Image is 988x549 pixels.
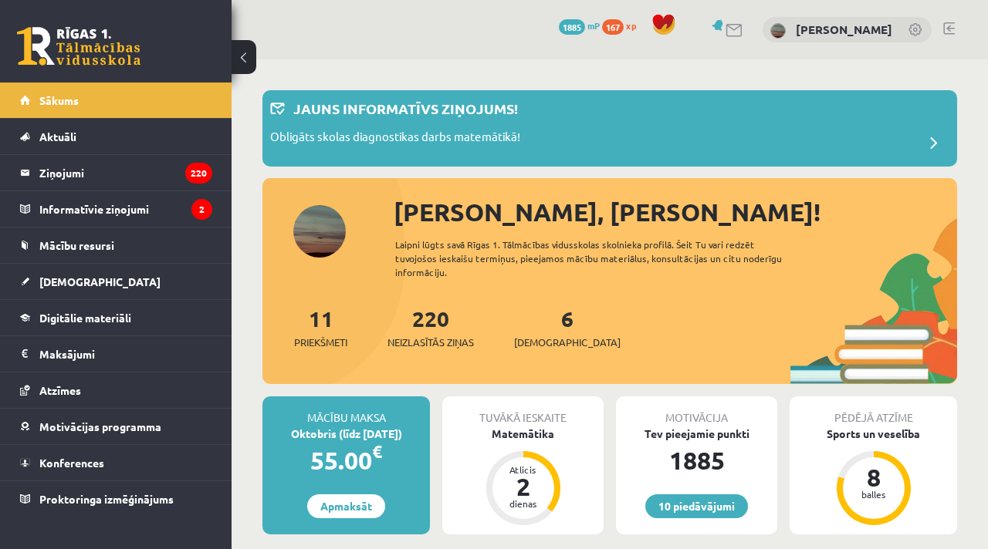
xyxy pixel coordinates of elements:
span: Digitālie materiāli [39,311,131,325]
img: Anastasija Sabura [770,23,786,39]
div: Motivācija [616,396,777,426]
a: Apmaksāt [307,494,385,518]
legend: Informatīvie ziņojumi [39,191,212,227]
span: Priekšmeti [294,335,347,350]
div: Atlicis [500,465,546,474]
span: Neizlasītās ziņas [387,335,474,350]
a: 220Neizlasītās ziņas [387,305,474,350]
a: Maksājumi [20,336,212,372]
div: 8 [851,465,897,490]
p: Jauns informatīvs ziņojums! [293,98,518,119]
span: Konferences [39,456,104,470]
div: Tev pieejamie punkti [616,426,777,442]
div: [PERSON_NAME], [PERSON_NAME]! [394,194,957,231]
a: [DEMOGRAPHIC_DATA] [20,264,212,299]
span: Sākums [39,93,79,107]
a: Aktuāli [20,119,212,154]
span: Aktuāli [39,130,76,143]
span: Motivācijas programma [39,419,161,433]
span: mP [587,19,600,32]
div: balles [851,490,897,499]
div: Oktobris (līdz [DATE]) [262,426,430,442]
i: 220 [185,163,212,184]
a: 10 piedāvājumi [645,494,748,518]
a: Proktoringa izmēģinājums [20,481,212,517]
legend: Maksājumi [39,336,212,372]
div: 1885 [616,442,777,479]
span: Proktoringa izmēģinājums [39,492,174,506]
div: Pēdējā atzīme [790,396,957,426]
legend: Ziņojumi [39,155,212,190]
div: 55.00 [262,442,430,479]
p: Obligāts skolas diagnostikas darbs matemātikā! [270,128,520,150]
a: 11Priekšmeti [294,305,347,350]
a: Informatīvie ziņojumi2 [20,191,212,227]
a: Atzīmes [20,372,212,408]
span: Atzīmes [39,383,81,397]
div: Laipni lūgts savā Rīgas 1. Tālmācības vidusskolas skolnieka profilā. Šeit Tu vari redzēt tuvojošo... [395,237,812,279]
a: Ziņojumi220 [20,155,212,190]
a: [PERSON_NAME] [796,22,892,37]
a: Mācību resursi [20,227,212,263]
span: 1885 [559,19,585,35]
a: Sports un veselība 8 balles [790,426,957,527]
a: Motivācijas programma [20,409,212,444]
a: Jauns informatīvs ziņojums! Obligāts skolas diagnostikas darbs matemātikā! [270,98,949,159]
a: Sākums [20,83,212,118]
div: Tuvākā ieskaite [442,396,604,426]
i: 2 [191,199,212,220]
div: Mācību maksa [262,396,430,426]
span: [DEMOGRAPHIC_DATA] [514,335,621,350]
a: Konferences [20,445,212,480]
a: Digitālie materiāli [20,300,212,335]
a: 167 xp [602,19,644,32]
div: Sports un veselība [790,426,957,442]
div: 2 [500,474,546,499]
div: dienas [500,499,546,508]
span: xp [626,19,636,32]
div: Matemātika [442,426,604,442]
span: € [372,440,382,463]
a: 1885 mP [559,19,600,32]
a: Matemātika Atlicis 2 dienas [442,426,604,527]
span: Mācību resursi [39,238,114,252]
span: 167 [602,19,624,35]
a: 6[DEMOGRAPHIC_DATA] [514,305,621,350]
a: Rīgas 1. Tālmācības vidusskola [17,27,140,66]
span: [DEMOGRAPHIC_DATA] [39,274,161,288]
